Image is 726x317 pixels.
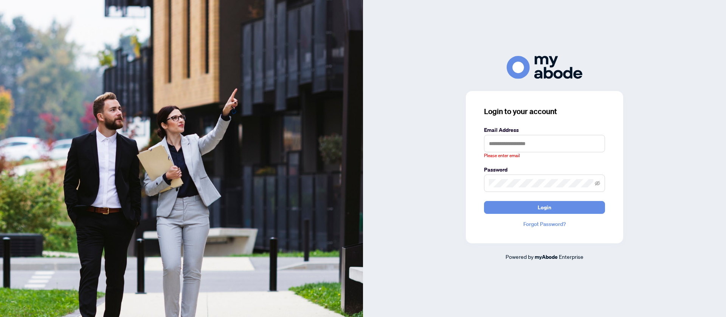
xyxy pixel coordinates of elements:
[484,152,520,159] span: Please enter email
[595,181,600,186] span: eye-invisible
[484,106,605,117] h3: Login to your account
[484,201,605,214] button: Login
[484,220,605,228] a: Forgot Password?
[506,253,534,260] span: Powered by
[535,253,558,261] a: myAbode
[538,201,551,213] span: Login
[484,165,605,174] label: Password
[484,126,605,134] label: Email Address
[559,253,583,260] span: Enterprise
[507,56,582,79] img: ma-logo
